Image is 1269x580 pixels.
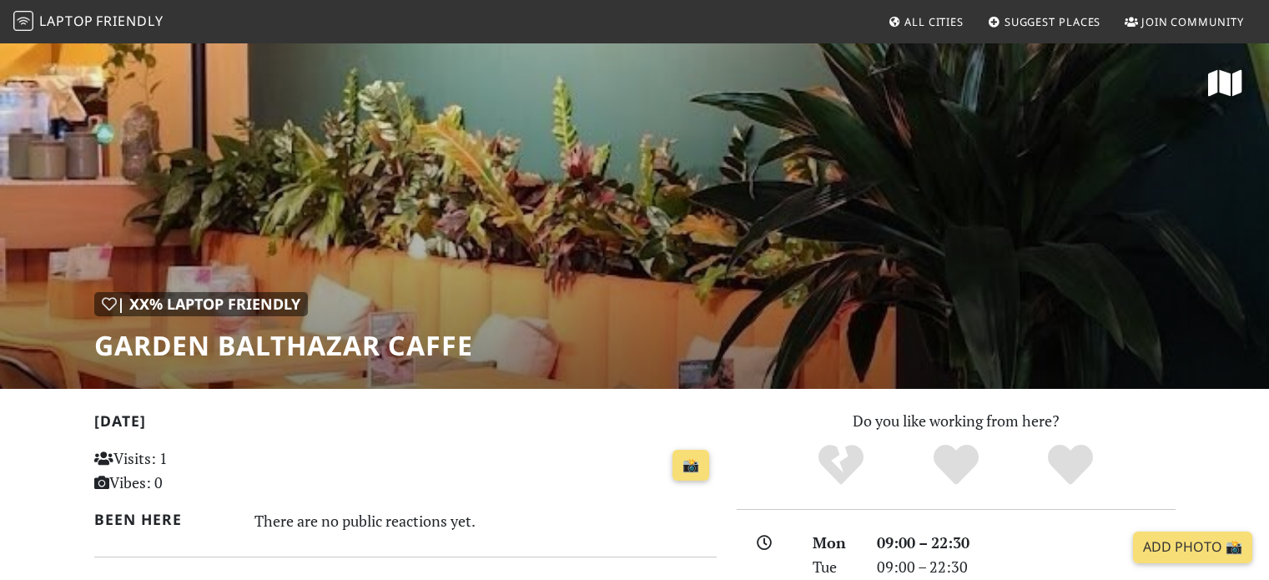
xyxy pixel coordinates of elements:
a: Join Community [1118,7,1251,37]
h1: Garden Balthazar Caffe [94,330,473,361]
div: No [783,442,899,488]
div: 09:00 – 22:30 [867,555,1186,579]
div: | XX% Laptop Friendly [94,292,308,316]
a: Suggest Places [981,7,1108,37]
div: Mon [803,531,866,555]
p: Do you like working from here? [737,409,1176,433]
div: Tue [803,555,866,579]
div: 09:00 – 22:30 [867,531,1186,555]
div: Definitely! [1013,442,1128,488]
h2: Been here [94,511,235,528]
div: Yes [899,442,1014,488]
div: There are no public reactions yet. [254,507,717,534]
a: LaptopFriendly LaptopFriendly [13,8,164,37]
span: Suggest Places [1005,14,1101,29]
span: Laptop [39,12,93,30]
p: Visits: 1 Vibes: 0 [94,446,289,495]
a: All Cities [881,7,970,37]
span: Friendly [96,12,163,30]
a: Add Photo 📸 [1133,532,1252,563]
h2: [DATE] [94,412,717,436]
a: 📸 [672,450,709,482]
span: Join Community [1141,14,1244,29]
img: LaptopFriendly [13,11,33,31]
span: All Cities [904,14,964,29]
